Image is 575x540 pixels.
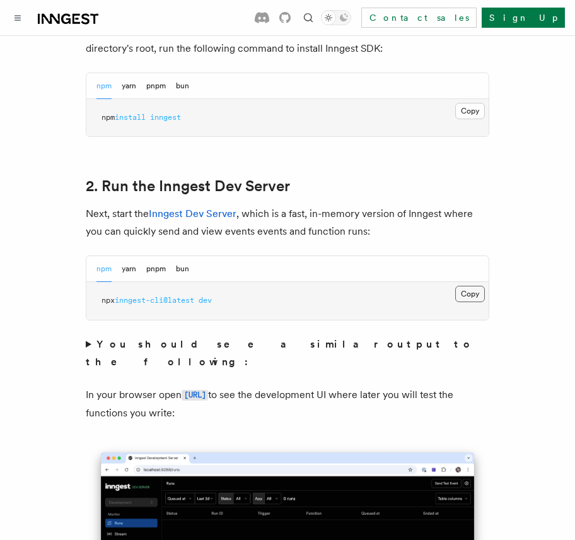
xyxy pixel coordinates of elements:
button: Toggle dark mode [321,10,351,25]
button: pnpm [146,256,166,282]
a: Sign Up [482,8,565,28]
button: Copy [455,103,485,119]
button: npm [96,73,112,99]
p: In your browser open to see the development UI where later you will test the functions you write: [86,386,489,422]
button: bun [176,73,189,99]
button: Copy [455,286,485,302]
code: [URL] [182,390,208,401]
button: pnpm [146,73,166,99]
span: npm [102,113,115,122]
span: inngest [150,113,181,122]
summary: You should see a similar output to the following: [86,336,489,371]
button: npm [96,256,112,282]
button: Toggle navigation [10,10,25,25]
span: install [115,113,146,122]
button: Find something... [301,10,316,25]
button: yarn [122,256,136,282]
span: inngest-cli@latest [115,296,194,305]
p: Next, start the , which is a fast, in-memory version of Inngest where you can quickly send and vi... [86,205,489,240]
span: npx [102,296,115,305]
a: [URL] [182,389,208,401]
a: Contact sales [361,8,477,28]
strong: You should see a similar output to the following: [86,338,473,368]
button: bun [176,256,189,282]
a: Inngest Dev Server [149,208,236,220]
span: dev [199,296,212,305]
p: With the Next.js app now running running open a new tab in your terminal. In your project directo... [86,22,489,57]
button: yarn [122,73,136,99]
a: 2. Run the Inngest Dev Server [86,177,290,195]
